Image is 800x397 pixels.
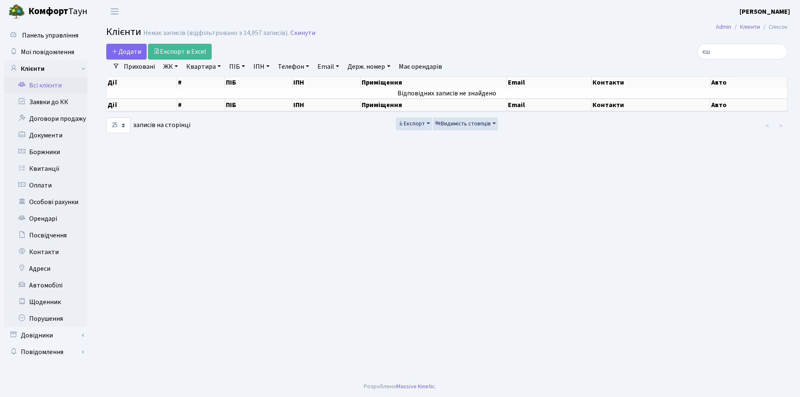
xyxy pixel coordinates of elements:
[22,31,78,40] span: Панель управління
[697,44,787,60] input: Пошук...
[183,60,224,74] a: Квартира
[4,244,87,260] a: Контакти
[28,5,87,19] span: Таун
[4,94,87,110] a: Заявки до КК
[4,294,87,310] a: Щоденник
[361,77,507,88] th: Приміщення
[21,47,74,57] span: Мої повідомлення
[716,22,731,31] a: Admin
[4,60,87,77] a: Клієнти
[395,60,445,74] a: Має орендарів
[107,99,177,111] th: Дії
[107,88,787,98] td: Відповідних записів не знайдено
[8,3,25,20] img: logo.png
[364,382,436,391] div: Розроблено .
[106,117,190,133] label: записів на сторінці
[225,99,292,111] th: ПІБ
[120,60,158,74] a: Приховані
[398,120,425,128] span: Експорт
[361,99,507,111] th: Приміщення
[344,60,393,74] a: Держ. номер
[740,7,790,17] a: [PERSON_NAME]
[396,382,435,391] a: Massive Kinetic
[4,277,87,294] a: Автомобілі
[592,99,710,111] th: Контакти
[177,99,225,111] th: #
[290,29,315,37] a: Скинути
[710,99,787,111] th: Авто
[143,29,289,37] div: Немає записів (відфільтровано з 14,957 записів).
[4,27,87,44] a: Панель управління
[4,110,87,127] a: Договори продажу
[4,77,87,94] a: Всі клієнти
[4,177,87,194] a: Оплати
[433,117,498,130] button: Видимість стовпців
[507,77,592,88] th: Email
[177,77,225,88] th: #
[4,194,87,210] a: Особові рахунки
[703,18,800,36] nav: breadcrumb
[148,44,212,60] a: Експорт в Excel
[4,227,87,244] a: Посвідчення
[4,327,87,344] a: Довідники
[250,60,273,74] a: ІПН
[435,120,491,128] span: Видимість стовпців
[28,5,68,18] b: Комфорт
[226,60,248,74] a: ПІБ
[740,22,760,31] a: Клієнти
[106,25,141,39] span: Клієнти
[592,77,710,88] th: Контакти
[314,60,342,74] a: Email
[292,99,361,111] th: ІПН
[710,77,787,88] th: Авто
[396,117,432,130] button: Експорт
[4,210,87,227] a: Орендарі
[4,127,87,144] a: Документи
[4,344,87,360] a: Повідомлення
[507,99,592,111] th: Email
[740,7,790,16] b: [PERSON_NAME]
[106,117,130,133] select: записів на сторінці
[107,77,177,88] th: Дії
[275,60,312,74] a: Телефон
[4,44,87,60] a: Мої повідомлення
[4,310,87,327] a: Порушення
[112,47,141,56] span: Додати
[225,77,292,88] th: ПІБ
[106,44,147,60] a: Додати
[4,144,87,160] a: Боржники
[292,77,361,88] th: ІПН
[104,5,125,18] button: Переключити навігацію
[160,60,181,74] a: ЖК
[4,260,87,277] a: Адреси
[760,22,787,32] li: Список
[4,160,87,177] a: Квитанції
